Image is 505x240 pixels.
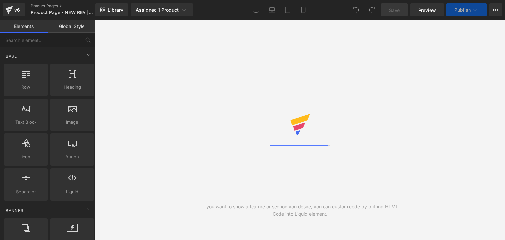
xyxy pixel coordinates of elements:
a: Product Pages [31,3,106,9]
span: Publish [454,7,471,12]
button: Publish [446,3,487,16]
div: If you want to show a feature or section you desire, you can custom code by putting HTML Code int... [198,203,403,218]
span: Banner [5,207,24,214]
div: v6 [13,6,21,14]
a: Desktop [248,3,264,16]
a: Laptop [264,3,280,16]
div: Assigned 1 Product [136,7,188,13]
span: Heading [52,84,92,91]
button: Undo [349,3,363,16]
span: Row [6,84,46,91]
span: Separator [6,188,46,195]
a: Tablet [280,3,296,16]
span: Save [389,7,400,13]
span: Base [5,53,18,59]
a: Mobile [296,3,311,16]
a: New Library [95,3,128,16]
span: Button [52,154,92,160]
button: More [489,3,502,16]
span: Icon [6,154,46,160]
a: Preview [410,3,444,16]
span: Library [108,7,123,13]
a: Global Style [48,20,95,33]
span: Image [52,119,92,126]
button: Redo [365,3,378,16]
span: Preview [418,7,436,13]
a: v6 [3,3,25,16]
span: Liquid [52,188,92,195]
span: Product Page - NEW REV | [DATE] [31,10,94,15]
span: Text Block [6,119,46,126]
